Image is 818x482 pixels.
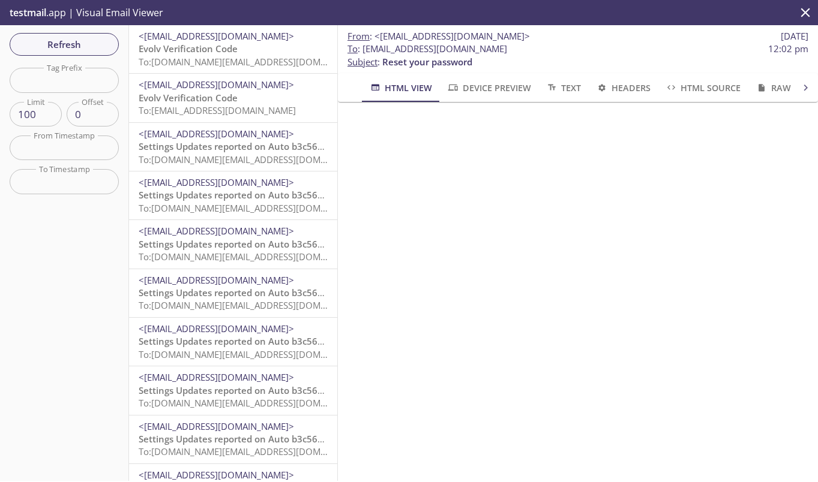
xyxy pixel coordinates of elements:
span: Settings Updates reported on Auto b3c564d, null, Evolv Technology AppTest - Lab at [DATE] 05:12: [139,433,560,445]
span: <[EMAIL_ADDRESS][DOMAIN_NAME]> [374,30,530,42]
div: <[EMAIL_ADDRESS][DOMAIN_NAME]>Settings Updates reported on Auto b3c564d, null, Evolv Technology A... [129,123,337,171]
span: Device Preview [447,80,531,95]
span: <[EMAIL_ADDRESS][DOMAIN_NAME]> [139,323,294,335]
p: : [347,43,808,68]
span: To: [DOMAIN_NAME][EMAIL_ADDRESS][DOMAIN_NAME] [139,56,367,68]
div: <[EMAIL_ADDRESS][DOMAIN_NAME]>Evolv Verification CodeTo:[EMAIL_ADDRESS][DOMAIN_NAME] [129,74,337,122]
span: To [347,43,358,55]
span: HTML Source [665,80,741,95]
div: <[EMAIL_ADDRESS][DOMAIN_NAME]>Settings Updates reported on Auto b3c564d, null, Evolv Technology A... [129,269,337,317]
span: Settings Updates reported on Auto b3c564d, null, Evolv Technology AppTest - Lab at [DATE] 05:12: [139,140,560,152]
div: <[EMAIL_ADDRESS][DOMAIN_NAME]>Settings Updates reported on Auto b3c564d, null, Evolv Technology A... [129,220,337,268]
div: <[EMAIL_ADDRESS][DOMAIN_NAME]>Settings Updates reported on Auto b3c564d, null, Evolv Technology A... [129,171,337,219]
div: <[EMAIL_ADDRESS][DOMAIN_NAME]>Settings Updates reported on Auto b3c564d, null, Evolv Technology A... [129,415,337,463]
span: <[EMAIL_ADDRESS][DOMAIN_NAME]> [139,128,294,140]
span: Evolv Verification Code [139,92,238,104]
span: <[EMAIL_ADDRESS][DOMAIN_NAME]> [139,79,294,91]
span: <[EMAIL_ADDRESS][DOMAIN_NAME]> [139,469,294,481]
span: : [347,30,530,43]
span: To: [DOMAIN_NAME][EMAIL_ADDRESS][DOMAIN_NAME] [139,348,367,360]
span: testmail [10,6,46,19]
span: Raw [755,80,790,95]
span: [DATE] [781,30,808,43]
span: To: [DOMAIN_NAME][EMAIL_ADDRESS][DOMAIN_NAME] [139,153,367,165]
span: Settings Updates reported on Auto b3c564d, null, Evolv Technology AppTest - Lab at [DATE] 05:12: [139,335,560,347]
span: To: [DOMAIN_NAME][EMAIL_ADDRESS][DOMAIN_NAME] [139,251,367,263]
span: : [EMAIL_ADDRESS][DOMAIN_NAME] [347,43,507,55]
span: To: [DOMAIN_NAME][EMAIL_ADDRESS][DOMAIN_NAME] [139,397,367,409]
button: Refresh [10,33,119,56]
div: <[EMAIL_ADDRESS][DOMAIN_NAME]>Evolv Verification CodeTo:[DOMAIN_NAME][EMAIL_ADDRESS][DOMAIN_NAME] [129,25,337,73]
span: Settings Updates reported on Auto b3c564d, null, Evolv Technology AppTest - Lab at [DATE] 05:12: [139,238,560,250]
span: <[EMAIL_ADDRESS][DOMAIN_NAME]> [139,176,294,188]
span: Text [546,80,581,95]
span: 12:02 pm [768,43,808,55]
span: <[EMAIL_ADDRESS][DOMAIN_NAME]> [139,225,294,237]
span: Refresh [19,37,109,52]
div: <[EMAIL_ADDRESS][DOMAIN_NAME]>Settings Updates reported on Auto b3c564d, null, Evolv Technology A... [129,318,337,366]
span: <[EMAIL_ADDRESS][DOMAIN_NAME]> [139,371,294,383]
span: Settings Updates reported on Auto b3c564d, null, Evolv Technology AppTest - Lab at [DATE] 05:12: [139,287,560,299]
span: To: [DOMAIN_NAME][EMAIL_ADDRESS][DOMAIN_NAME] [139,445,367,457]
span: Settings Updates reported on Auto b3c564d, null, Evolv Technology AppTest - Lab at [DATE] 05:12: [139,384,560,396]
span: From [347,30,370,42]
span: To: [DOMAIN_NAME][EMAIL_ADDRESS][DOMAIN_NAME] [139,202,367,214]
span: Subject [347,56,377,68]
span: Headers [595,80,650,95]
span: HTML View [369,80,432,95]
span: Settings Updates reported on Auto b3c564d, null, Evolv Technology AppTest - Lab at [DATE] 05:12: [139,189,560,201]
span: To: [DOMAIN_NAME][EMAIL_ADDRESS][DOMAIN_NAME] [139,299,367,311]
span: <[EMAIL_ADDRESS][DOMAIN_NAME]> [139,30,294,42]
span: <[EMAIL_ADDRESS][DOMAIN_NAME]> [139,274,294,286]
span: Evolv Verification Code [139,43,238,55]
span: To: [EMAIL_ADDRESS][DOMAIN_NAME] [139,104,296,116]
span: Reset your password [382,56,472,68]
div: <[EMAIL_ADDRESS][DOMAIN_NAME]>Settings Updates reported on Auto b3c564d, null, Evolv Technology A... [129,366,337,414]
span: <[EMAIL_ADDRESS][DOMAIN_NAME]> [139,420,294,432]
